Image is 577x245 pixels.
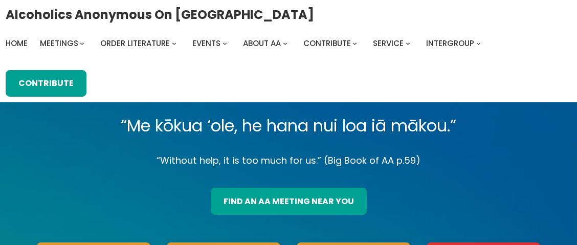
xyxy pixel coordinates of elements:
[373,38,404,49] span: Service
[6,36,484,51] nav: Intergroup
[100,38,170,49] span: Order Literature
[283,41,287,46] button: About AA submenu
[6,38,28,49] span: Home
[303,36,351,51] a: Contribute
[40,38,78,49] span: Meetings
[192,38,220,49] span: Events
[6,4,314,26] a: Alcoholics Anonymous on [GEOGRAPHIC_DATA]
[29,112,548,140] p: “Me kōkua ‘ole, he hana nui loa iā mākou.”
[6,36,28,51] a: Home
[303,38,351,49] span: Contribute
[223,41,227,46] button: Events submenu
[172,41,176,46] button: Order Literature submenu
[40,36,78,51] a: Meetings
[211,188,367,214] a: find an aa meeting near you
[80,41,84,46] button: Meetings submenu
[373,36,404,51] a: Service
[243,36,281,51] a: About AA
[406,41,410,46] button: Service submenu
[352,41,357,46] button: Contribute submenu
[243,38,281,49] span: About AA
[6,70,86,97] a: Contribute
[192,36,220,51] a: Events
[426,38,474,49] span: Intergroup
[476,41,481,46] button: Intergroup submenu
[426,36,474,51] a: Intergroup
[29,152,548,169] p: “Without help, it is too much for us.” (Big Book of AA p.59)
